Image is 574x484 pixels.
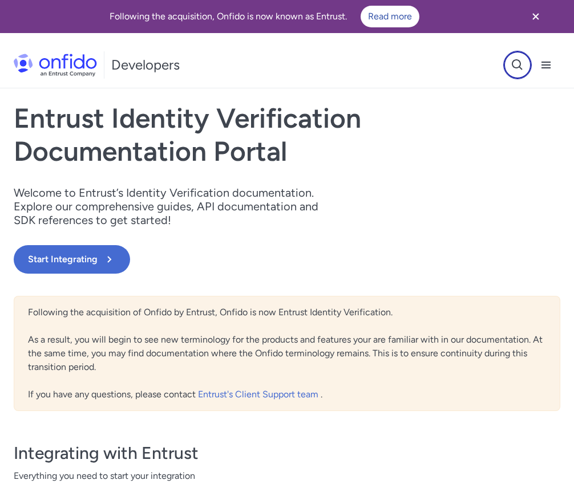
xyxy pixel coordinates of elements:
a: Entrust's Client Support team [198,389,321,400]
svg: Close banner [529,10,543,23]
svg: Open search button [511,58,524,72]
a: Start Integrating [14,245,397,274]
img: Onfido Logo [14,54,97,76]
button: Open navigation menu button [532,51,560,79]
button: Open search button [503,51,532,79]
a: Read more [361,6,419,27]
h1: Entrust Identity Verification Documentation Portal [14,102,397,168]
div: Following the acquisition of Onfido by Entrust, Onfido is now Entrust Identity Verification. As a... [14,296,560,411]
div: Following the acquisition, Onfido is now known as Entrust. [14,6,515,27]
button: Close banner [515,2,557,31]
button: Start Integrating [14,245,130,274]
svg: Open navigation menu button [539,58,553,72]
p: Welcome to Entrust’s Identity Verification documentation. Explore our comprehensive guides, API d... [14,186,333,227]
span: Everything you need to start your integration [14,469,560,483]
h3: Integrating with Entrust [14,442,560,465]
h1: Developers [111,56,180,74]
